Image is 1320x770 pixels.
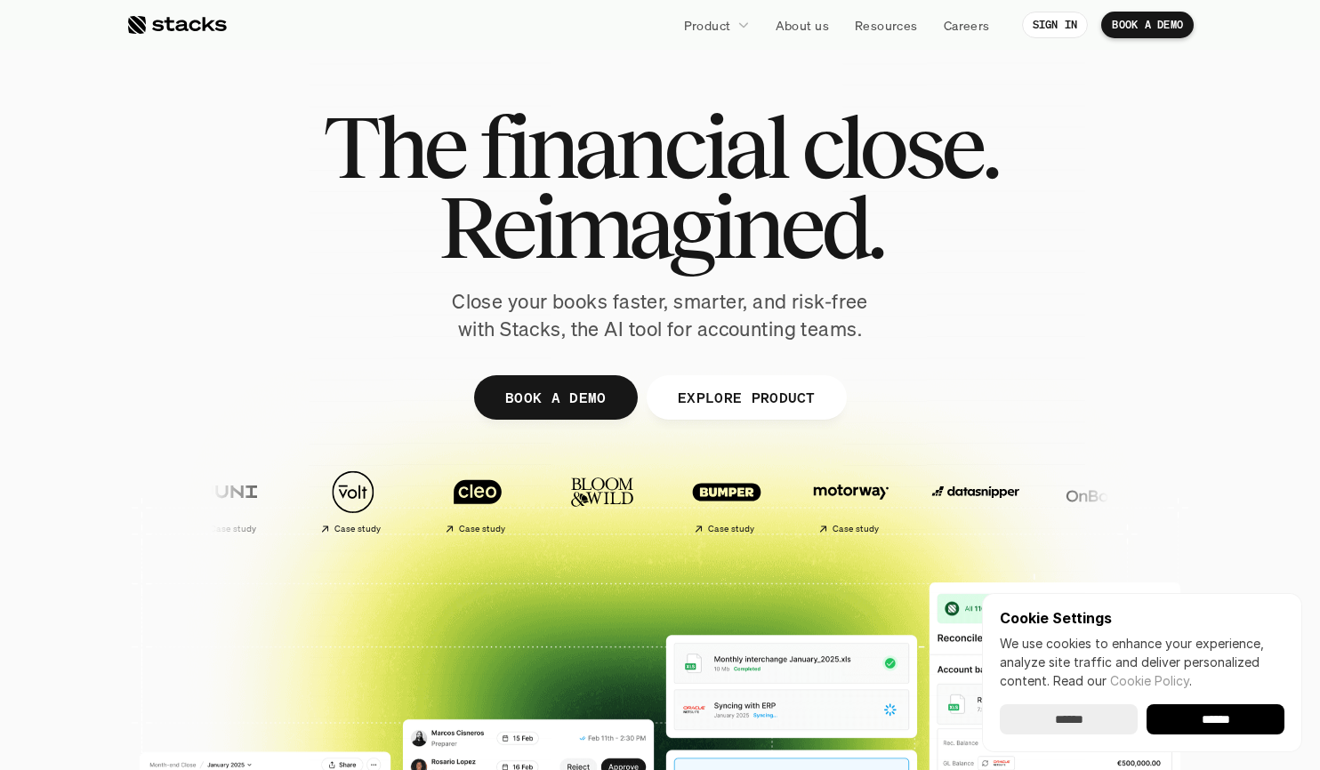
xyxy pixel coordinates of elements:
[646,375,846,420] a: EXPLORE PRODUCT
[667,524,714,534] h2: Case study
[323,107,464,187] span: The
[1053,673,1192,688] span: Read our .
[855,16,918,35] p: Resources
[1101,12,1194,38] a: BOOK A DEMO
[944,16,990,35] p: Careers
[439,187,882,267] span: Reimagined.
[792,524,839,534] h2: Case study
[169,524,216,534] h2: Case study
[801,107,997,187] span: close.
[684,16,731,35] p: Product
[1000,611,1284,625] p: Cookie Settings
[255,461,371,541] a: Case study
[505,384,607,410] p: BOOK A DEMO
[765,9,840,41] a: About us
[418,524,465,534] h2: Case study
[438,288,882,343] p: Close your books faster, smarter, and risk-free with Stacks, the AI tool for accounting teams.
[677,384,815,410] p: EXPLORE PRODUCT
[479,107,786,187] span: financial
[844,9,929,41] a: Resources
[1000,634,1284,690] p: We use cookies to enhance your experience, analyze site traffic and deliver personalized content.
[1112,19,1183,31] p: BOOK A DEMO
[753,461,869,541] a: Case study
[210,412,288,424] a: Privacy Policy
[131,461,246,541] a: Case study
[1033,19,1078,31] p: SIGN IN
[474,375,638,420] a: BOOK A DEMO
[1110,673,1189,688] a: Cookie Policy
[1022,12,1089,38] a: SIGN IN
[294,524,341,534] h2: Case study
[933,9,1001,41] a: Careers
[776,16,829,35] p: About us
[629,461,745,541] a: Case study
[380,461,495,541] a: Case study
